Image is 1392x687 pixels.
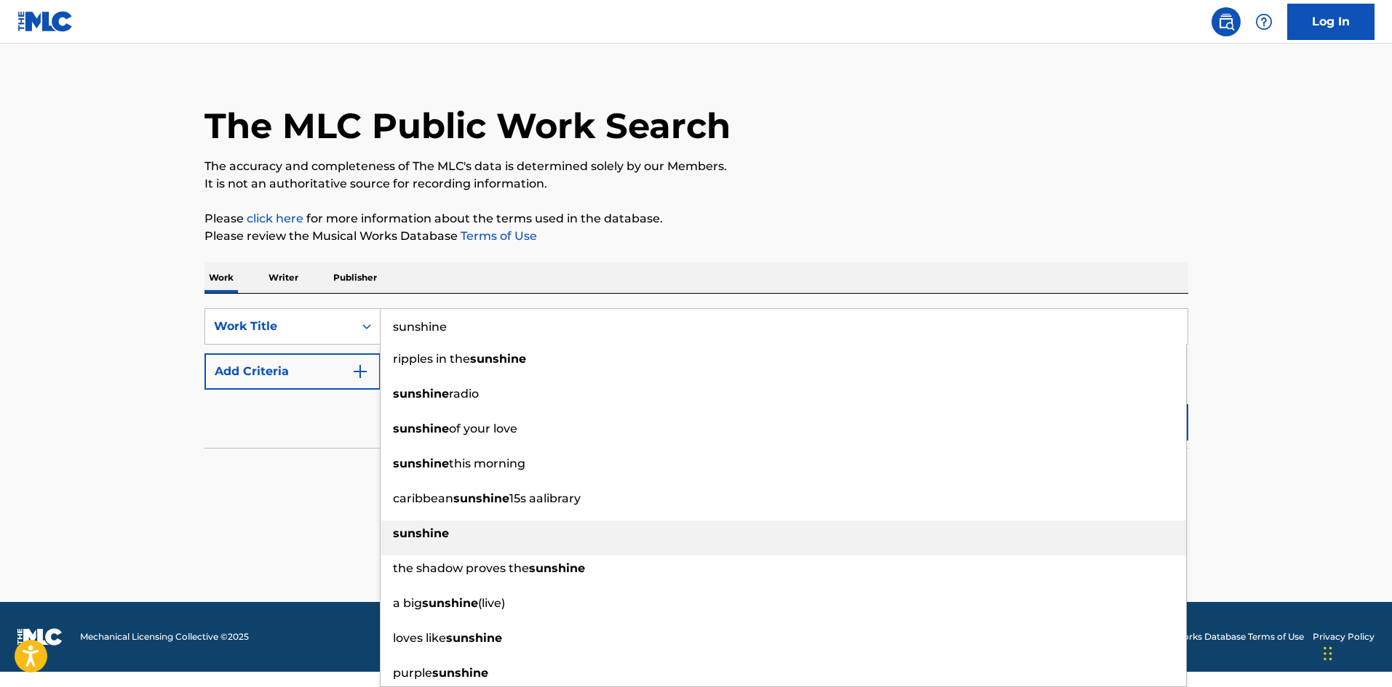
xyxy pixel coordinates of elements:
span: purple [393,666,432,680]
div: Widget de chat [1319,617,1392,687]
img: logo [17,628,63,646]
span: radio [449,387,479,401]
img: 9d2ae6d4665cec9f34b9.svg [351,363,369,380]
span: of your love [449,422,517,435]
strong: sunshine [393,422,449,435]
img: MLC Logo [17,11,73,32]
span: 15s aalibrary [509,491,581,505]
div: Help [1249,7,1278,36]
strong: sunshine [470,352,526,366]
span: ripples in the [393,352,470,366]
span: this morning [449,457,525,470]
div: Glisser [1324,632,1332,675]
strong: sunshine [393,526,449,540]
a: Log In [1287,4,1375,40]
p: Publisher [329,262,381,293]
a: Public Search [1212,7,1241,36]
strong: sunshine [453,491,509,505]
span: (live) [478,596,505,610]
p: The accuracy and completeness of The MLC's data is determined solely by our Members. [204,158,1188,175]
span: loves like [393,631,446,645]
p: Please for more information about the terms used in the database. [204,210,1188,228]
p: It is not an authoritative source for recording information. [204,175,1188,193]
iframe: Chat Widget [1319,617,1392,687]
strong: sunshine [529,561,585,575]
p: Work [204,262,238,293]
p: Writer [264,262,303,293]
a: Privacy Policy [1313,630,1375,643]
span: a big [393,596,422,610]
span: the shadow proves the [393,561,529,575]
div: Work Title [214,318,345,335]
strong: sunshine [432,666,488,680]
a: Musical Works Database Terms of Use [1139,630,1304,643]
form: Search Form [204,308,1188,448]
span: Mechanical Licensing Collective © 2025 [80,630,249,643]
strong: sunshine [422,596,478,610]
img: search [1217,13,1235,31]
strong: sunshine [393,387,449,401]
span: caribbean [393,491,453,505]
a: click here [247,212,303,225]
a: Terms of Use [458,229,537,243]
button: Add Criteria [204,353,381,390]
h1: The MLC Public Work Search [204,104,731,148]
strong: sunshine [446,631,502,645]
p: Please review the Musical Works Database [204,228,1188,245]
img: help [1255,13,1273,31]
strong: sunshine [393,457,449,470]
